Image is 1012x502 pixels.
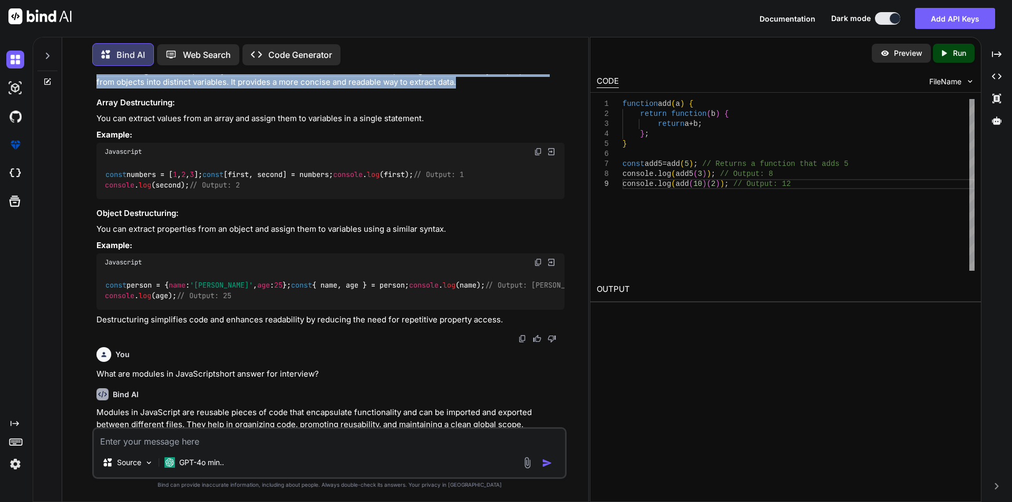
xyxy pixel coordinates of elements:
p: GPT-4o min.. [179,457,224,468]
div: 1 [597,99,609,109]
span: ; [711,170,715,178]
div: 2 [597,109,609,119]
span: const [291,280,312,290]
p: Code Generator [268,48,332,61]
span: // Output: 2 [189,180,240,190]
img: copy [534,258,542,267]
span: // Returns a function that adds 5 [702,160,848,168]
span: + [689,120,693,128]
span: log [139,180,151,190]
span: ( [680,160,684,168]
span: console [622,170,654,178]
span: console [622,180,654,188]
p: You can extract properties from an object and assign them to variables using a similar syntax. [96,223,565,235]
span: // Output: 1 [413,170,464,179]
span: ( [689,180,693,188]
span: age [257,280,270,290]
span: ( [671,170,675,178]
img: GPT-4o mini [164,457,175,468]
div: 3 [597,119,609,129]
span: log [658,170,671,178]
span: ) [715,180,719,188]
span: // Output: [PERSON_NAME] [485,280,586,290]
img: dislike [548,334,556,343]
span: // Output: 8 [720,170,773,178]
strong: Example: [96,130,132,140]
span: console [105,291,134,301]
h3: Array Destructuring: [96,97,565,109]
span: return [640,110,666,118]
div: 9 [597,179,609,189]
p: Bind can provide inaccurate information, including about people. Always double-check its answers.... [92,481,567,489]
span: ( [671,180,675,188]
img: githubDark [6,107,24,125]
h6: Bind AI [113,389,139,400]
span: 1 [173,170,177,179]
span: add [675,180,688,188]
span: const [202,170,223,179]
span: console [409,280,439,290]
span: Javascript [105,258,142,267]
span: ; [698,120,702,128]
span: ( [671,100,675,108]
span: ) [706,170,711,178]
span: Dark mode [831,13,871,24]
code: numbers = [ , , ]; [first, second] = numbers; . (first); . (second); [105,169,464,191]
div: 8 [597,169,609,179]
span: ; [693,160,697,168]
span: { [724,110,728,118]
h3: Object Destructuring: [96,208,565,220]
span: log [443,280,455,290]
span: function [622,100,658,108]
strong: Example: [96,240,132,250]
span: ( [693,170,697,178]
span: a [684,120,688,128]
span: ) [689,160,693,168]
span: const [105,280,126,290]
span: 3 [190,170,194,179]
div: 5 [597,139,609,149]
span: ) [720,180,724,188]
span: '[PERSON_NAME]' [190,280,253,290]
span: . [653,170,657,178]
button: Add API Keys [915,8,995,29]
img: chevron down [966,77,975,86]
p: Bind AI [116,48,145,61]
span: 10 [693,180,702,188]
span: ) [702,170,706,178]
img: settings [6,455,24,473]
span: { [689,100,693,108]
img: icon [542,458,552,468]
span: console [333,170,363,179]
p: Modules in JavaScript are reusable pieces of code that encapsulate functionality and can be impor... [96,407,565,430]
img: Bind AI [8,8,72,24]
span: 2 [711,180,715,188]
span: 2 [181,170,186,179]
span: ) [680,100,684,108]
h6: You [115,349,130,360]
span: add [667,160,680,168]
img: Open in Browser [547,258,556,267]
span: = [662,160,666,168]
img: like [533,334,541,343]
span: } [622,140,627,148]
code: person = { : , : }; { name, age } = person; . (name); . (age); [105,280,586,301]
span: ( [706,110,711,118]
span: add5 [675,170,693,178]
span: ) [702,180,706,188]
img: attachment [521,457,533,469]
img: copy [518,334,527,343]
span: log [658,180,671,188]
span: name [169,280,186,290]
button: Documentation [760,13,815,24]
img: darkAi-studio [6,79,24,97]
div: 6 [597,149,609,159]
span: console [105,180,134,190]
img: Pick Models [144,458,153,467]
p: Source [117,457,141,468]
span: } [640,130,644,138]
img: premium [6,136,24,154]
span: const [105,170,126,179]
span: . [653,180,657,188]
span: FileName [929,76,961,87]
